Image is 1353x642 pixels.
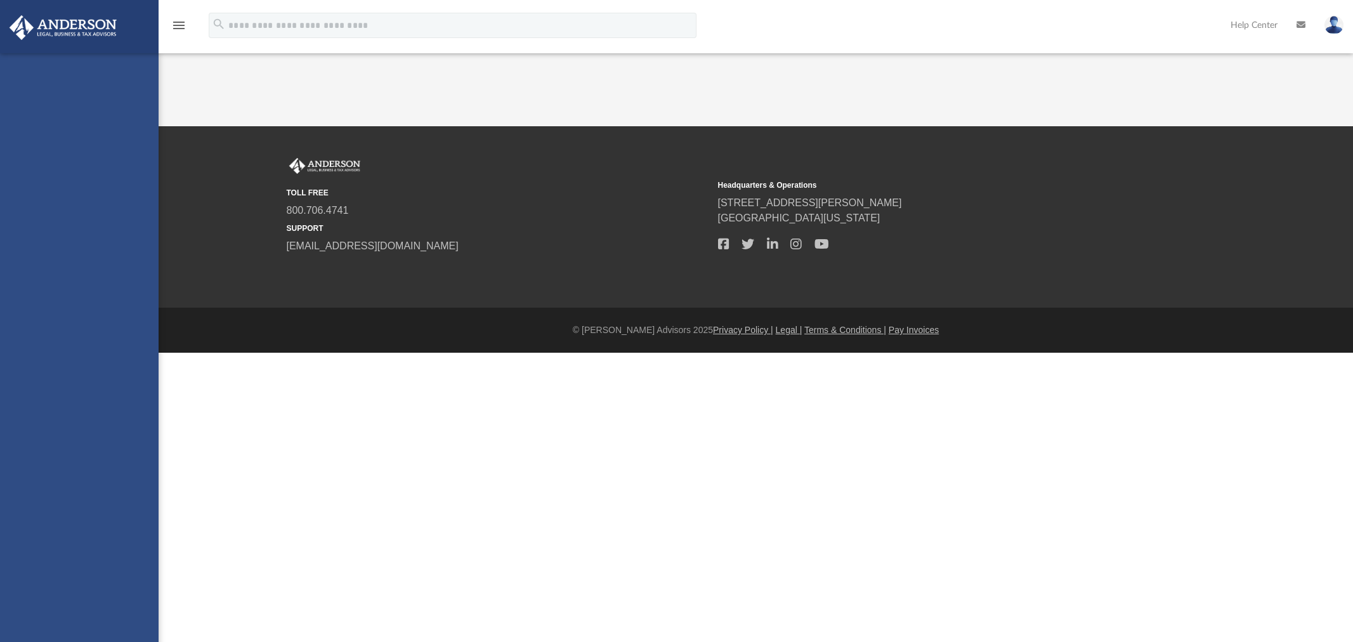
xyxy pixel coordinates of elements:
a: 800.706.4741 [287,205,349,216]
i: menu [171,18,186,33]
small: Headquarters & Operations [718,180,1141,191]
a: Pay Invoices [889,325,939,335]
small: TOLL FREE [287,187,709,199]
div: © [PERSON_NAME] Advisors 2025 [159,324,1353,337]
small: SUPPORT [287,223,709,234]
a: menu [171,24,186,33]
i: search [212,17,226,31]
img: Anderson Advisors Platinum Portal [287,158,363,174]
a: [GEOGRAPHIC_DATA][US_STATE] [718,213,880,223]
img: User Pic [1324,16,1343,34]
img: Anderson Advisors Platinum Portal [6,15,121,40]
a: [STREET_ADDRESS][PERSON_NAME] [718,197,902,208]
a: [EMAIL_ADDRESS][DOMAIN_NAME] [287,240,459,251]
a: Privacy Policy | [713,325,773,335]
a: Legal | [776,325,802,335]
a: Terms & Conditions | [804,325,886,335]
